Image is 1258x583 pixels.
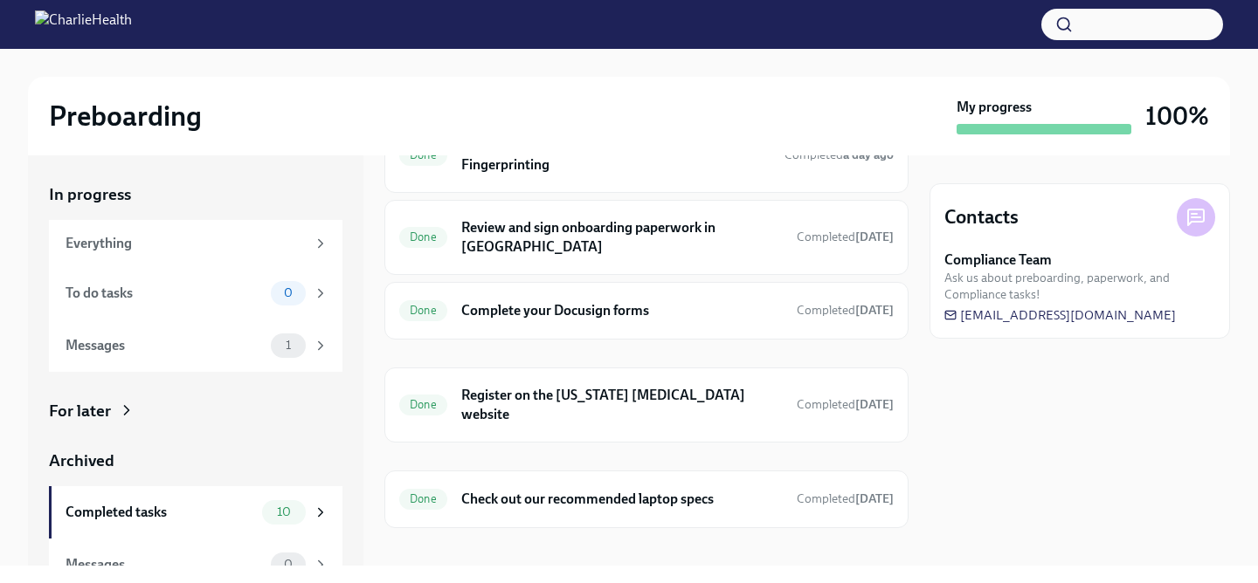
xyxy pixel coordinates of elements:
[399,304,447,317] span: Done
[855,230,894,244] strong: [DATE]
[855,303,894,318] strong: [DATE]
[49,267,342,319] a: To do tasks0
[49,486,342,538] a: Completed tasks10
[797,397,894,412] span: Completed
[399,230,447,243] span: Done
[461,301,783,320] h6: Complete your Docusign forms
[855,491,894,506] strong: [DATE]
[944,250,1052,270] strong: Compliance Team
[66,336,264,355] div: Messages
[461,490,783,509] h6: Check out our recommended laptop specs
[399,485,894,513] a: DoneCheck out our recommended laptop specsCompleted[DATE]
[399,297,894,325] a: DoneComplete your Docusign formsCompleted[DATE]
[797,303,894,318] span: Completed
[275,339,301,352] span: 1
[461,386,783,424] h6: Register on the [US_STATE] [MEDICAL_DATA] website
[399,215,894,260] a: DoneReview and sign onboarding paperwork in [GEOGRAPHIC_DATA]Completed[DATE]
[399,398,447,411] span: Done
[49,400,342,422] a: For later
[49,319,342,372] a: Messages1
[35,10,132,38] img: CharlieHealth
[797,396,894,413] span: September 22nd, 2025 13:47
[66,555,264,574] div: Messages
[266,505,301,518] span: 10
[273,558,303,571] span: 0
[855,397,894,412] strong: [DATE]
[273,286,303,299] span: 0
[461,218,783,257] h6: Review and sign onboarding paperwork in [GEOGRAPHIC_DATA]
[49,183,342,206] a: In progress
[66,284,264,303] div: To do tasks
[66,234,306,253] div: Everything
[49,99,202,134] h2: Preboarding
[797,230,894,244] span: Completed
[49,449,342,472] a: Archived
[797,491,894,506] span: Completed
[399,492,447,505] span: Done
[797,490,894,507] span: September 23rd, 2025 11:12
[49,400,111,422] div: For later
[944,306,1176,324] a: [EMAIL_ADDRESS][DOMAIN_NAME]
[957,98,1032,117] strong: My progress
[66,503,255,522] div: Completed tasks
[944,270,1215,303] span: Ask us about preboarding, paperwork, and Compliance tasks!
[399,382,894,428] a: DoneRegister on the [US_STATE] [MEDICAL_DATA] websiteCompleted[DATE]
[944,204,1019,230] h4: Contacts
[1145,100,1209,132] h3: 100%
[49,220,342,267] a: Everything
